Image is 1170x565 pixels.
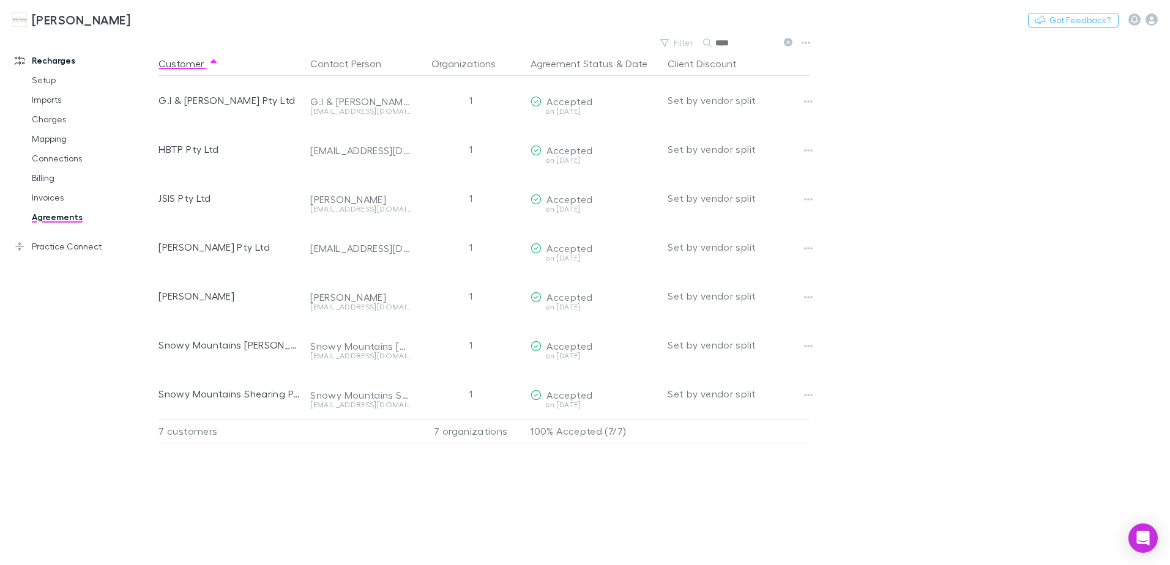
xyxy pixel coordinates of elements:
div: on [DATE] [531,352,658,360]
div: Set by vendor split [668,125,810,174]
div: Set by vendor split [668,369,810,418]
img: Hales Douglass's Logo [12,12,27,27]
button: Customer [158,51,218,76]
div: [PERSON_NAME] [158,271,300,320]
div: [PERSON_NAME] [310,291,411,303]
p: 100% Accepted (7/7) [531,419,658,443]
div: [EMAIL_ADDRESS][DOMAIN_NAME] [310,144,411,157]
div: G.I & [PERSON_NAME] Pty Ltd [158,76,300,125]
div: [PERSON_NAME] Pty Ltd [158,223,300,271]
div: Set by vendor split [668,271,810,320]
div: Open Intercom Messenger [1128,523,1158,553]
div: [EMAIL_ADDRESS][DOMAIN_NAME] [310,242,411,254]
button: Got Feedback? [1028,13,1119,28]
a: Charges [20,109,165,129]
button: Filter [654,35,701,50]
div: 1 [415,76,526,125]
div: 1 [415,320,526,369]
div: on [DATE] [531,401,658,408]
div: 1 [415,271,526,320]
a: Setup [20,70,165,90]
div: [EMAIL_ADDRESS][DOMAIN_NAME] [310,303,411,311]
a: [PERSON_NAME] [5,5,138,34]
span: Accepted [546,291,592,303]
a: Invoices [20,188,165,207]
a: Connections [20,149,165,168]
button: Organizations [431,51,510,76]
div: [EMAIL_ADDRESS][DOMAIN_NAME] [310,401,411,408]
div: & [531,51,658,76]
span: Accepted [546,242,592,254]
div: on [DATE] [531,254,658,262]
a: Mapping [20,129,165,149]
div: [EMAIL_ADDRESS][DOMAIN_NAME] [310,108,411,115]
div: Set by vendor split [668,320,810,369]
div: 1 [415,223,526,271]
div: Set by vendor split [668,223,810,271]
div: 7 customers [158,419,305,443]
span: Accepted [546,144,592,156]
span: Accepted [546,95,592,107]
div: 1 [415,125,526,174]
div: HBTP Pty Ltd [158,125,300,174]
button: Agreement Status [531,51,613,76]
button: Date [625,51,647,76]
a: Billing [20,168,165,188]
a: Imports [20,90,165,109]
div: on [DATE] [531,108,658,115]
a: Practice Connect [2,237,165,256]
div: JSIS Pty Ltd [158,174,300,223]
div: 1 [415,369,526,418]
button: Contact Person [310,51,396,76]
div: on [DATE] [531,303,658,311]
a: Agreements [20,207,165,227]
div: on [DATE] [531,157,658,164]
h3: [PERSON_NAME] [32,12,130,27]
div: [EMAIL_ADDRESS][DOMAIN_NAME] [310,352,411,360]
div: Set by vendor split [668,174,810,223]
div: Snowy Mountains [PERSON_NAME] & Shearing Pty. Ltd. [310,340,411,352]
div: Snowy Mountains Shearing Pty Ltd [158,369,300,418]
div: 1 [415,174,526,223]
div: on [DATE] [531,205,658,213]
div: 7 organizations [415,419,526,443]
div: G.I & [PERSON_NAME] Pty Ltd [310,95,411,108]
div: Snowy Mountains Shearing Pty Ltd [310,389,411,401]
a: Recharges [2,51,165,70]
div: [PERSON_NAME] [310,193,411,205]
span: Accepted [546,389,592,401]
div: [EMAIL_ADDRESS][DOMAIN_NAME] [310,205,411,213]
span: Accepted [546,193,592,205]
button: Client Discount [668,51,751,76]
span: Accepted [546,340,592,352]
div: Set by vendor split [668,76,810,125]
div: Snowy Mountains [PERSON_NAME] & Shearing Pty. Ltd. [158,320,300,369]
